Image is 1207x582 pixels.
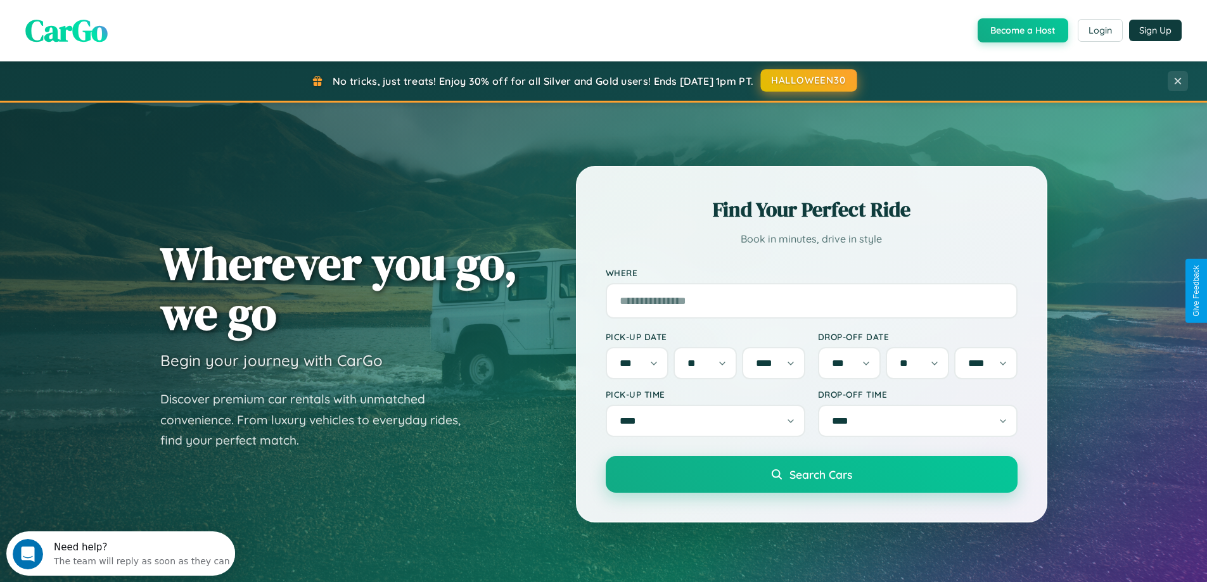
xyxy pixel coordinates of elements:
[48,21,224,34] div: The team will reply as soon as they can
[160,238,518,338] h1: Wherever you go, we go
[48,11,224,21] div: Need help?
[606,456,1018,493] button: Search Cars
[25,9,108,51] span: CarGo
[789,467,852,481] span: Search Cars
[761,69,857,92] button: HALLOWEEN30
[333,75,753,87] span: No tricks, just treats! Enjoy 30% off for all Silver and Gold users! Ends [DATE] 1pm PT.
[1192,265,1201,317] div: Give Feedback
[606,196,1018,224] h2: Find Your Perfect Ride
[1078,19,1123,42] button: Login
[606,267,1018,278] label: Where
[5,5,236,40] div: Open Intercom Messenger
[160,389,477,451] p: Discover premium car rentals with unmatched convenience. From luxury vehicles to everyday rides, ...
[606,389,805,400] label: Pick-up Time
[606,331,805,342] label: Pick-up Date
[1129,20,1182,41] button: Sign Up
[978,18,1068,42] button: Become a Host
[13,539,43,569] iframe: Intercom live chat
[6,531,235,576] iframe: Intercom live chat discovery launcher
[160,351,383,370] h3: Begin your journey with CarGo
[606,230,1018,248] p: Book in minutes, drive in style
[818,331,1018,342] label: Drop-off Date
[818,389,1018,400] label: Drop-off Time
